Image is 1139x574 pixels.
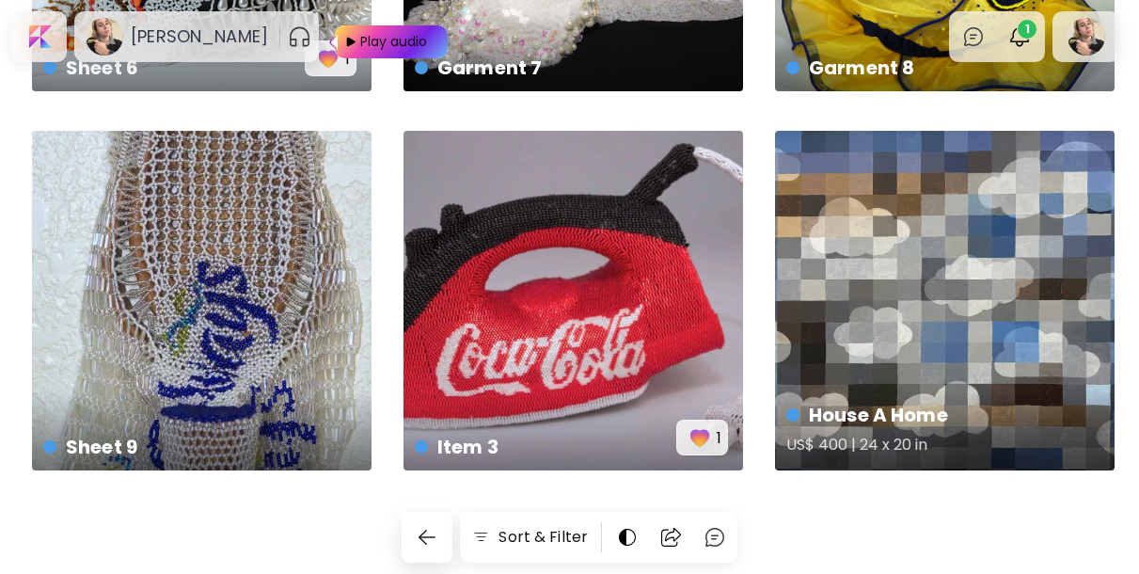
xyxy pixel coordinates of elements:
span: 1 [1018,20,1036,39]
h6: Sort & Filter [498,526,588,549]
a: back [402,512,460,563]
button: pauseOutline IconGradient Icon [288,22,311,52]
h6: [PERSON_NAME] [131,25,268,48]
h4: Item 3 [415,433,676,461]
div: Play audio [358,25,429,58]
button: favorites1 [676,420,728,455]
img: chatIcon [962,25,985,48]
button: bellIcon1 [1004,21,1036,53]
img: back [416,526,438,549]
p: 1 [717,426,721,450]
img: Play [335,25,358,58]
p: 1 [345,47,350,71]
h4: Sheet 9 [43,433,356,461]
h4: House A Home [786,401,1099,429]
img: Play [327,25,339,59]
img: chatIcon [704,526,726,549]
img: favorites [687,424,713,451]
a: Sheet 9https://cdn.kaleido.art/CDN/Artwork/169629/Primary/medium.webp?updated=752986 [32,131,372,470]
h4: Garment 8 [786,54,1099,82]
a: Item 3favorites1https://cdn.kaleido.art/CDN/Artwork/124971/Primary/medium.webp?updated=560257 [403,131,743,470]
a: House A HomeUS$ 400 | 24 x 20 inhttps://cdn.kaleido.art/CDN/Artwork/174041/Primary/medium.webp?up... [775,131,1115,470]
h4: Sheet 6 [43,54,305,82]
h5: US$ 400 | 24 x 20 in [786,429,1099,467]
button: back [402,512,452,563]
h4: Garment 7 [415,54,728,82]
img: bellIcon [1008,25,1031,48]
